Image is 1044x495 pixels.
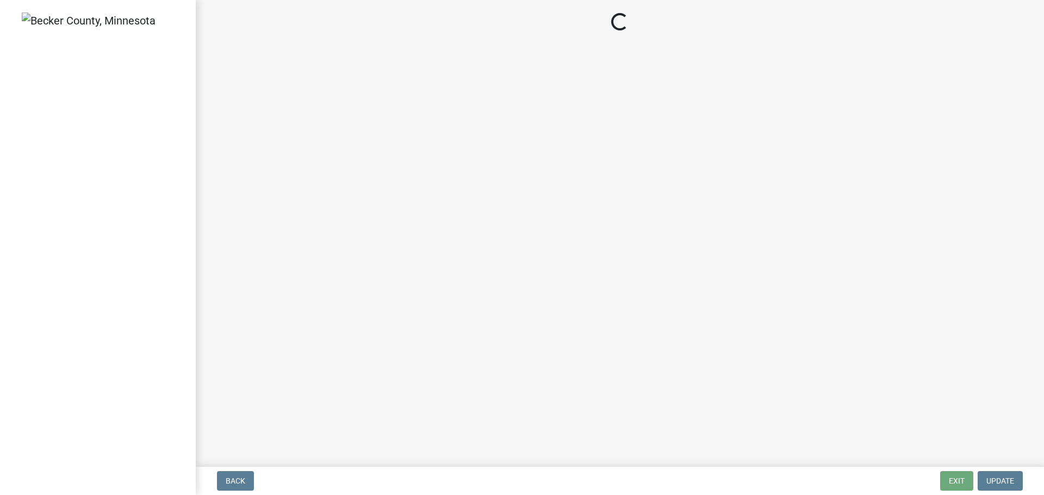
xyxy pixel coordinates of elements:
[217,471,254,491] button: Back
[986,477,1014,485] span: Update
[226,477,245,485] span: Back
[940,471,973,491] button: Exit
[22,12,156,29] img: Becker County, Minnesota
[978,471,1023,491] button: Update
